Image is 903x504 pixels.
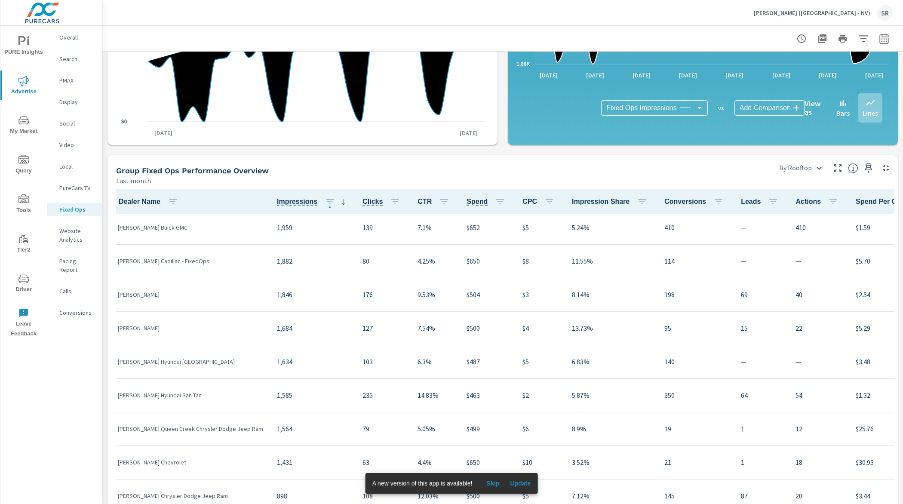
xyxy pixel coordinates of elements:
p: $463 [467,390,509,400]
p: $5 [522,356,558,367]
p: $652 [467,222,509,233]
p: Last month [116,175,151,186]
p: 1 [741,424,782,434]
div: nav menu [0,26,47,342]
p: 145 [664,491,727,501]
span: Impression Share [572,197,651,207]
span: Conversions [664,197,727,207]
p: 176 [362,289,404,300]
div: Search [47,52,102,65]
text: 1.08K [516,61,530,67]
p: 139 [362,222,404,233]
button: Skip [479,476,507,490]
p: 19 [664,424,727,434]
button: Apply Filters [855,30,872,47]
p: 7.54% [418,323,453,333]
span: Driver [3,274,44,295]
p: [DATE] [580,71,610,80]
p: [PERSON_NAME] [118,324,263,332]
p: 350 [664,390,727,400]
p: [PERSON_NAME] Hyundai San Tan [118,391,263,400]
span: Clicks [362,197,404,207]
p: 1,634 [277,356,349,367]
p: [PERSON_NAME] [118,290,263,299]
button: Minimize Widget [879,161,893,175]
div: PMAX [47,74,102,87]
p: [DATE] [454,129,484,137]
p: [DATE] [719,71,749,80]
p: 3.52% [572,457,651,467]
p: $4 [522,323,558,333]
p: 21 [664,457,727,467]
p: 8.14% [572,289,651,300]
button: Select Date Range [875,30,893,47]
span: The number of times an ad was clicked by a consumer. [362,197,383,207]
p: [PERSON_NAME] Buick GMC [118,223,263,232]
p: 5.05% [418,424,453,434]
p: Conversions [59,308,95,317]
p: PMAX [59,76,95,85]
p: Bars [836,108,850,118]
div: SR [877,5,893,21]
p: [PERSON_NAME] Chrysler Dodge Jeep Ram [118,492,263,500]
button: Make Fullscreen [831,161,845,175]
p: 11.55% [572,256,651,266]
p: 114 [664,256,727,266]
p: 14.83% [418,390,453,400]
p: $500 [467,323,509,333]
p: — [741,356,782,367]
p: [DATE] [766,71,796,80]
span: Tools [3,194,44,215]
p: 54 [795,390,842,400]
span: A new version of this app is available! [372,480,473,487]
p: 79 [362,424,404,434]
p: 15 [741,323,782,333]
span: Impressions [277,197,349,207]
span: CTR [418,197,453,207]
div: By Rooftop [774,160,827,175]
p: — [741,256,782,266]
span: Actions [795,197,842,207]
p: 1,846 [277,289,349,300]
div: Pacing Report [47,255,102,276]
p: [PERSON_NAME] Cadillac - FixedOps [118,257,263,265]
p: 12.03% [418,491,453,501]
p: $6 [522,424,558,434]
span: Advertise [3,76,44,97]
p: Pacing Report [59,257,95,274]
p: $5 [522,222,558,233]
p: Video [59,141,95,149]
p: $487 [467,356,509,367]
span: Save this to your personalized report [862,161,875,175]
p: Display [59,98,95,106]
span: Leave Feedback [3,308,44,339]
p: 87 [741,491,782,501]
p: $650 [467,457,509,467]
p: 22 [795,323,842,333]
p: 40 [795,289,842,300]
p: 898 [277,491,349,501]
p: Overall [59,33,95,42]
span: Add Comparison [740,104,791,112]
p: $2 [522,390,558,400]
p: Social [59,119,95,128]
p: $499 [467,424,509,434]
p: 410 [795,222,842,233]
p: Local [59,162,95,171]
p: $500 [467,491,509,501]
p: [DATE] [813,71,843,80]
p: 69 [741,289,782,300]
p: 7.12% [572,491,651,501]
div: Add Comparison [734,100,805,116]
p: 127 [362,323,404,333]
p: 6.83% [572,356,651,367]
p: 198 [664,289,727,300]
p: 8.9% [572,424,651,434]
p: [PERSON_NAME] Chevrolet [118,458,263,467]
div: Local [47,160,102,173]
span: Query [3,155,44,176]
p: 1,684 [277,323,349,333]
button: Update [507,476,534,490]
text: $0 [121,119,127,125]
p: 140 [664,356,727,367]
